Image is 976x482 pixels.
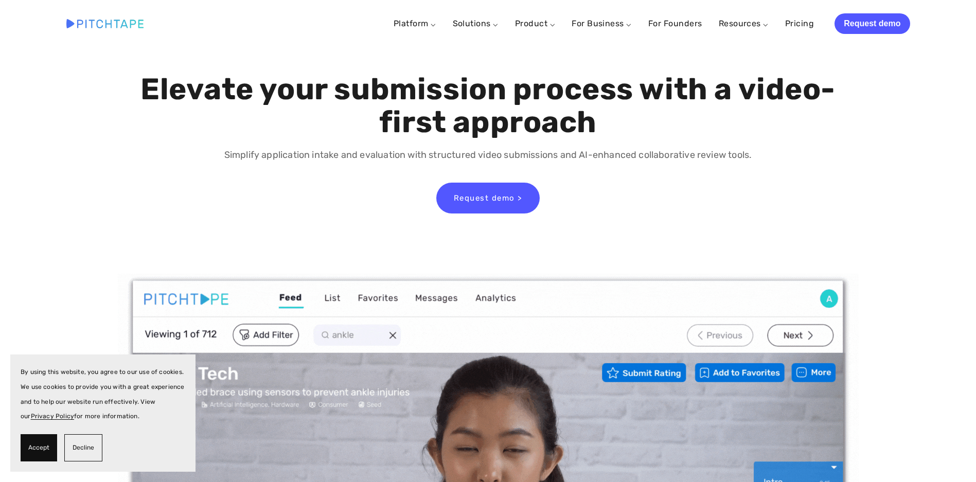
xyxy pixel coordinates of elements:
[925,433,976,482] iframe: Chat Widget
[719,19,769,28] a: Resources ⌵
[394,19,436,28] a: Platform ⌵
[436,183,540,213] a: Request demo >
[66,19,144,28] img: Pitchtape | Video Submission Management Software
[515,19,555,28] a: Product ⌵
[21,365,185,424] p: By using this website, you agree to our use of cookies. We use cookies to provide you with a grea...
[453,19,499,28] a: Solutions ⌵
[572,19,632,28] a: For Business ⌵
[835,13,910,34] a: Request demo
[785,14,814,33] a: Pricing
[28,440,49,455] span: Accept
[10,354,196,472] section: Cookie banner
[138,148,838,163] p: Simplify application intake and evaluation with structured video submissions and AI-enhanced coll...
[31,413,75,420] a: Privacy Policy
[21,434,57,461] button: Accept
[138,73,838,139] h1: Elevate your submission process with a video-first approach
[73,440,94,455] span: Decline
[648,14,702,33] a: For Founders
[64,434,102,461] button: Decline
